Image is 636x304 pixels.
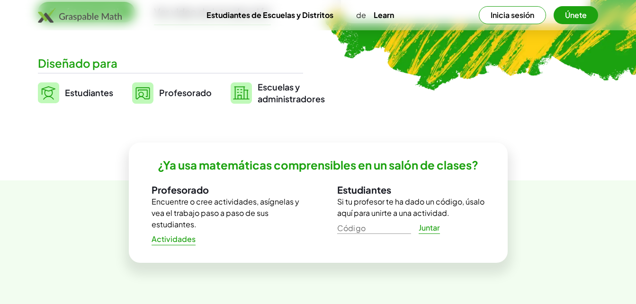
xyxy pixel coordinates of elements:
img: svg%3e [132,82,153,104]
button: Inicia sesión [479,6,546,24]
a: Learn [366,6,402,24]
a: Actividades [144,231,204,248]
a: Escuelas yadministradores [231,81,325,105]
div: de [199,9,402,21]
img: svg%3e [231,82,252,104]
span: Escuelas y administradores [258,81,325,105]
span: Profesorado [159,87,212,98]
h2: ¿Ya usa matemáticas comprensibles en un salón de clases? [158,158,478,172]
a: Profesorado [132,81,212,105]
p: Encuentre o cree actividades, asígnelas y vea el trabajo paso a paso de sus estudiantes. [152,196,299,230]
img: svg%3e [38,82,59,103]
span: Estudiantes [65,87,113,98]
a: Estudiantes de Escuelas y Distritos [199,6,341,24]
a: Estudiantes [38,81,113,105]
h3: Estudiantes [337,184,485,196]
button: Únete [554,6,598,24]
font: Actividades [152,234,196,244]
div: Diseñado para [38,55,303,71]
font: Juntar [419,223,440,233]
p: Si tu profesor te ha dado un código, úsalo aquí para unirte a una actividad. [337,196,485,219]
a: Juntar [411,219,448,236]
h3: Profesorado [152,184,299,196]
